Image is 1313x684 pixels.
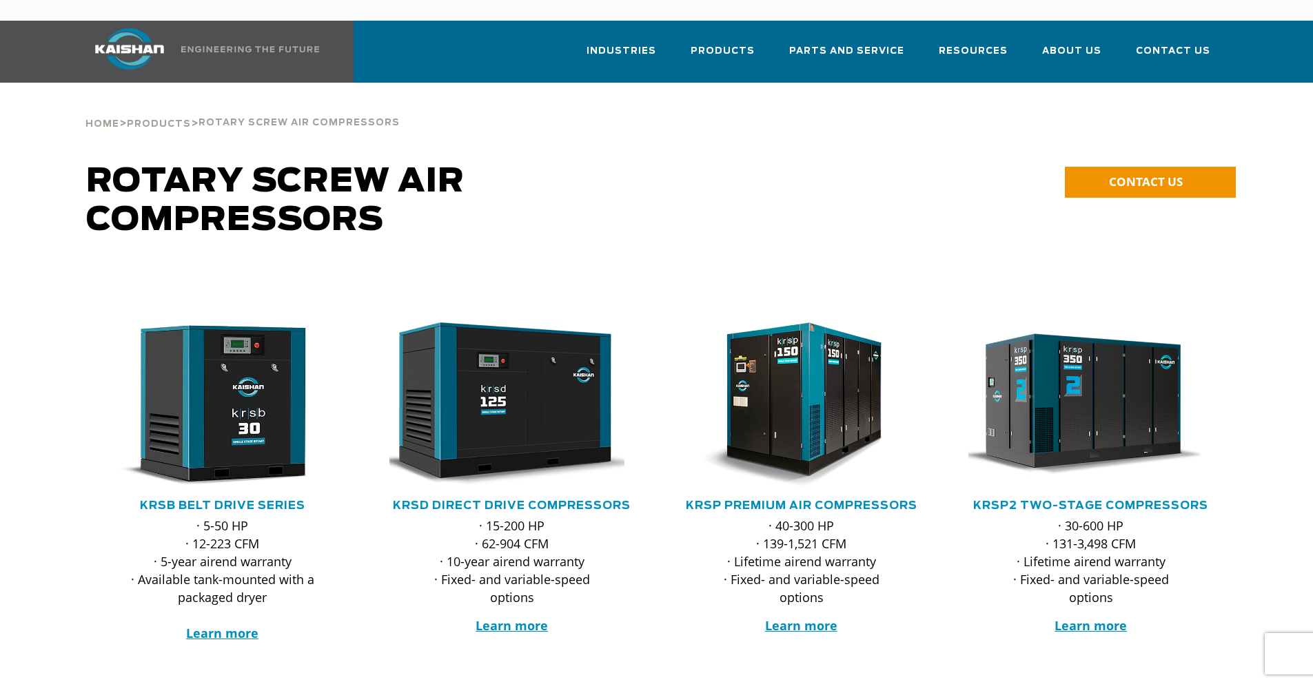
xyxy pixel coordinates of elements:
a: Products [127,117,191,129]
p: · 5-50 HP · 12-223 CFM · 5-year airend warranty · Available tank-mounted with a packaged dryer [128,517,318,642]
img: kaishan logo [78,28,181,70]
span: Contact Us [1136,43,1210,59]
a: KRSP2 Two-Stage Compressors [973,500,1208,511]
a: KRSB Belt Drive Series [140,500,305,511]
img: Engineering the future [181,46,319,52]
div: krsd125 [389,322,635,488]
a: Parts and Service [789,33,904,80]
div: > > [85,83,400,135]
p: · 30-600 HP · 131-3,498 CFM · Lifetime airend warranty · Fixed- and variable-speed options [996,517,1186,606]
span: Rotary Screw Air Compressors [199,118,400,127]
a: KRSD Direct Drive Compressors [393,500,631,511]
a: Products [691,33,755,80]
span: Home [85,120,119,129]
p: · 15-200 HP · 62-904 CFM · 10-year airend warranty · Fixed- and variable-speed options [417,517,607,606]
span: Parts and Service [789,43,904,59]
span: About Us [1042,43,1101,59]
a: Learn more [1055,617,1127,634]
span: Products [691,43,755,59]
img: krsp350 [958,322,1203,488]
div: krsb30 [100,322,345,488]
a: Learn more [765,617,837,634]
a: About Us [1042,33,1101,80]
a: Learn more [186,625,258,641]
a: Home [85,117,119,129]
span: Resources [939,43,1008,59]
a: Contact Us [1136,33,1210,80]
span: CONTACT US [1109,174,1183,189]
p: · 40-300 HP · 139-1,521 CFM · Lifetime airend warranty · Fixed- and variable-speed options [706,517,897,606]
a: Industries [587,33,656,80]
a: CONTACT US [1065,167,1236,198]
span: Rotary Screw Air Compressors [86,165,465,237]
img: krsp150 [669,322,914,488]
span: Products [127,120,191,129]
span: Industries [587,43,656,59]
img: krsb30 [90,322,335,488]
div: krsp150 [679,322,924,488]
a: Kaishan USA [78,21,322,83]
a: KRSP Premium Air Compressors [686,500,917,511]
a: Resources [939,33,1008,80]
img: krsd125 [379,322,624,488]
div: krsp350 [968,322,1214,488]
a: Learn more [476,617,548,634]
